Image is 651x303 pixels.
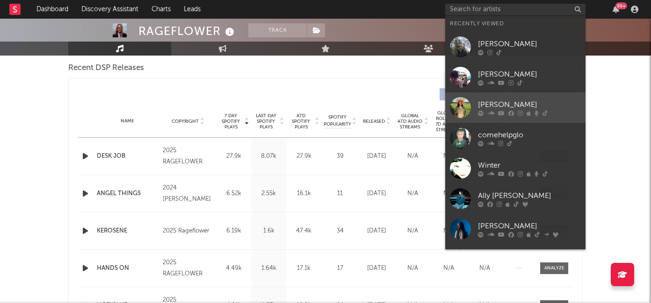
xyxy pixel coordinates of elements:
[97,264,158,273] a: HANDS ON
[397,152,428,161] div: N/A
[361,264,392,273] div: [DATE]
[469,264,500,273] div: N/A
[445,62,586,92] a: [PERSON_NAME]
[218,113,243,130] span: 7 Day Spotify Plays
[324,226,356,236] div: 34
[289,189,319,198] div: 16.1k
[363,119,385,124] span: Released
[253,113,278,130] span: Last Day Spotify Plays
[253,189,284,198] div: 2.55k
[172,119,199,124] span: Copyright
[324,189,356,198] div: 11
[138,23,237,39] div: RAGEFLOWER
[478,38,581,49] div: [PERSON_NAME]
[253,152,284,161] div: 8.07k
[433,226,464,236] div: N/A
[218,264,249,273] div: 4.49k
[163,145,214,168] div: 2025 RAGEFLOWER
[397,226,428,236] div: N/A
[445,32,586,62] a: [PERSON_NAME]
[97,152,158,161] a: DESK JOB
[97,118,158,125] div: Name
[361,152,392,161] div: [DATE]
[97,189,158,198] a: ANGEL THINGS
[397,264,428,273] div: N/A
[163,257,214,280] div: 2025 RAGEFLOWER
[445,244,586,275] a: [PERSON_NAME]
[324,152,356,161] div: 39
[478,220,581,232] div: [PERSON_NAME]
[218,226,249,236] div: 6.19k
[289,113,313,130] span: ATD Spotify Plays
[397,113,423,130] span: Global ATD Audio Streams
[218,189,249,198] div: 6.52k
[613,6,619,13] button: 99+
[450,18,581,29] div: Recently Viewed
[433,110,459,133] span: Global Rolling 7D Audio Streams
[397,189,428,198] div: N/A
[445,123,586,153] a: comehelpglo
[324,264,356,273] div: 17
[445,183,586,214] a: Ally [PERSON_NAME]
[445,4,586,15] input: Search for artists
[433,189,464,198] div: N/A
[289,264,319,273] div: 17.1k
[361,189,392,198] div: [DATE]
[478,99,581,110] div: [PERSON_NAME]
[445,214,586,244] a: [PERSON_NAME]
[478,190,581,201] div: Ally [PERSON_NAME]
[615,2,627,9] div: 99 +
[253,264,284,273] div: 1.64k
[433,264,464,273] div: N/A
[163,225,214,237] div: 2025 Rageflower
[478,69,581,80] div: [PERSON_NAME]
[163,183,214,205] div: 2024 [PERSON_NAME]
[445,92,586,123] a: [PERSON_NAME]
[218,152,249,161] div: 27.9k
[289,152,319,161] div: 27.9k
[248,23,307,37] button: Track
[433,152,464,161] div: N/A
[478,129,581,141] div: comehelpglo
[361,226,392,236] div: [DATE]
[97,226,158,236] a: KEROSENE
[324,114,351,128] span: Spotify Popularity
[289,226,319,236] div: 47.4k
[478,160,581,171] div: Winter
[445,153,586,183] a: Winter
[253,226,284,236] div: 1.6k
[68,63,144,74] span: Recent DSP Releases
[440,88,503,100] button: Originals(9)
